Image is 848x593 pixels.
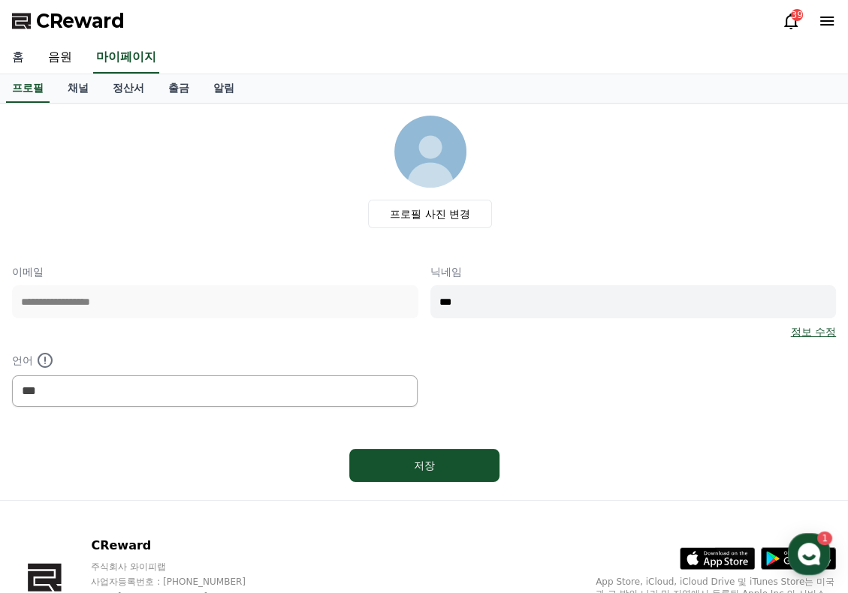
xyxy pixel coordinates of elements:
label: 프로필 사진 변경 [368,200,492,228]
span: 홈 [47,491,56,503]
a: 정산서 [101,74,156,103]
img: profile_image [394,116,466,188]
a: 출금 [156,74,201,103]
a: 설정 [194,468,288,506]
p: 주식회사 와이피랩 [91,561,274,573]
span: 설정 [232,491,250,503]
span: CReward [36,9,125,33]
a: 1대화 [99,468,194,506]
a: 마이페이지 [93,42,159,74]
p: 사업자등록번호 : [PHONE_NUMBER] [91,576,274,588]
a: 39 [782,12,800,30]
a: 정보 수정 [791,324,836,339]
div: 저장 [379,458,469,473]
p: CReward [91,537,274,555]
a: 홈 [5,468,99,506]
span: 1 [152,468,158,480]
p: 이메일 [12,264,418,279]
span: 대화 [137,492,155,504]
p: 닉네임 [430,264,837,279]
a: 채널 [56,74,101,103]
a: 프로필 [6,74,50,103]
a: 음원 [36,42,84,74]
button: 저장 [349,449,499,482]
div: 39 [791,9,803,21]
a: 알림 [201,74,246,103]
a: CReward [12,9,125,33]
p: 언어 [12,351,418,369]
